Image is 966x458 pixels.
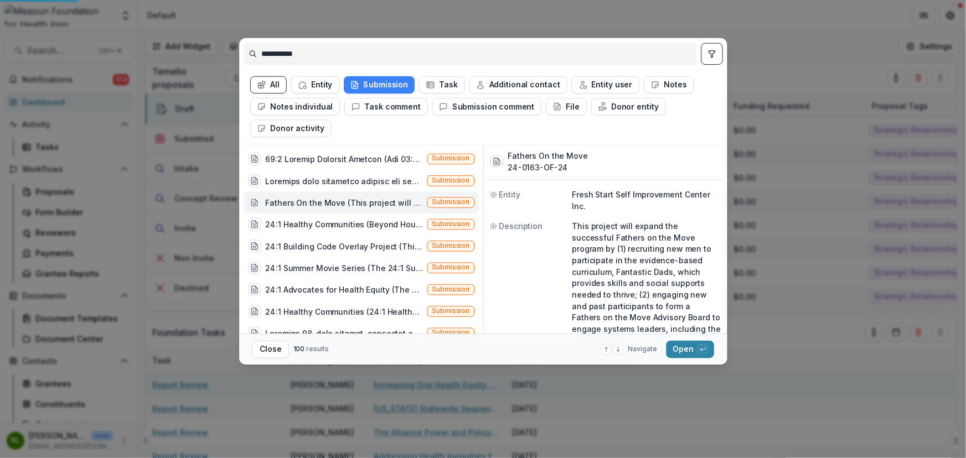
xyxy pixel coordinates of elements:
div: Loremips dolo sitametco adipisc eli seddoeiusmod temporinci ut labore et dol Ma. Aliqu enim. (Adm... [265,175,422,186]
button: Submission [344,76,415,93]
span: Submission [432,285,469,293]
span: Entity [499,189,520,200]
button: File [546,98,587,115]
span: Description [499,220,543,232]
span: Submission [432,198,469,206]
button: Task [419,76,464,93]
p: This project will expand the successful Fathers on the Move program by (1) recruiting new men to ... [572,220,721,380]
div: Fathers On the Move (This project will expand the successful Fathers on the Move program by (1) r... [265,197,422,209]
span: Submission [432,176,469,184]
span: Submission [432,242,469,249]
div: 24:1 Healthy Communities (24:1 Healthy Communities is an initiative to reduce [MEDICAL_DATA] in t... [265,305,422,317]
span: Submission [432,329,469,336]
button: All [250,76,286,93]
button: Submission comment [432,98,541,115]
button: Donor entity [591,98,665,115]
span: Submission [432,307,469,315]
div: 24:1 Healthy Communities (Beyond Housing requests funds to continue the 24:1 Healthy Communities ... [265,218,422,230]
div: Loremips 98-dolo sitamet, consectet adipisc, elitseddoe tem incid utlabore et dolorem al enimadmi... [265,327,422,339]
span: Submission [432,263,469,271]
button: Notes [644,76,694,93]
div: 24:1 Summer Movie Series (The 24:1 Summer Movie Series is a free monthly event that will build so... [265,262,422,274]
button: Entity user [571,76,639,93]
div: 69:2 Loremip Dolorsit Ametcon (Adi 03:9 Elitsed Doeiusmo Tempori utla etdolo m aliquae adminimven... [265,153,422,165]
span: Submission [432,155,469,163]
button: Entity [291,76,339,93]
div: 24:1 Building Code Overlay Project (This Building Code Overlay project is a two-year, cross-secto... [265,240,422,252]
button: Task comment [344,98,428,115]
button: Notes individual [250,98,339,115]
div: 24:1 Advocates for Health Equity (The 24:1 Initiative in the Normandy Schools Collaborative bring... [265,284,422,295]
span: 100 [293,345,304,353]
button: Donor activity [250,119,331,137]
span: Submission [432,220,469,228]
span: Navigate [628,345,657,355]
button: Close [252,341,288,358]
span: results [306,345,328,353]
button: Open [666,341,714,358]
button: toggle filters [701,43,722,65]
h3: 24-0163-OF-24 [508,162,588,173]
h3: Fathers On the Move [508,150,588,162]
button: Additional contact [469,76,567,93]
p: Fresh Start Self Improvement Center Inc. [572,189,721,211]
